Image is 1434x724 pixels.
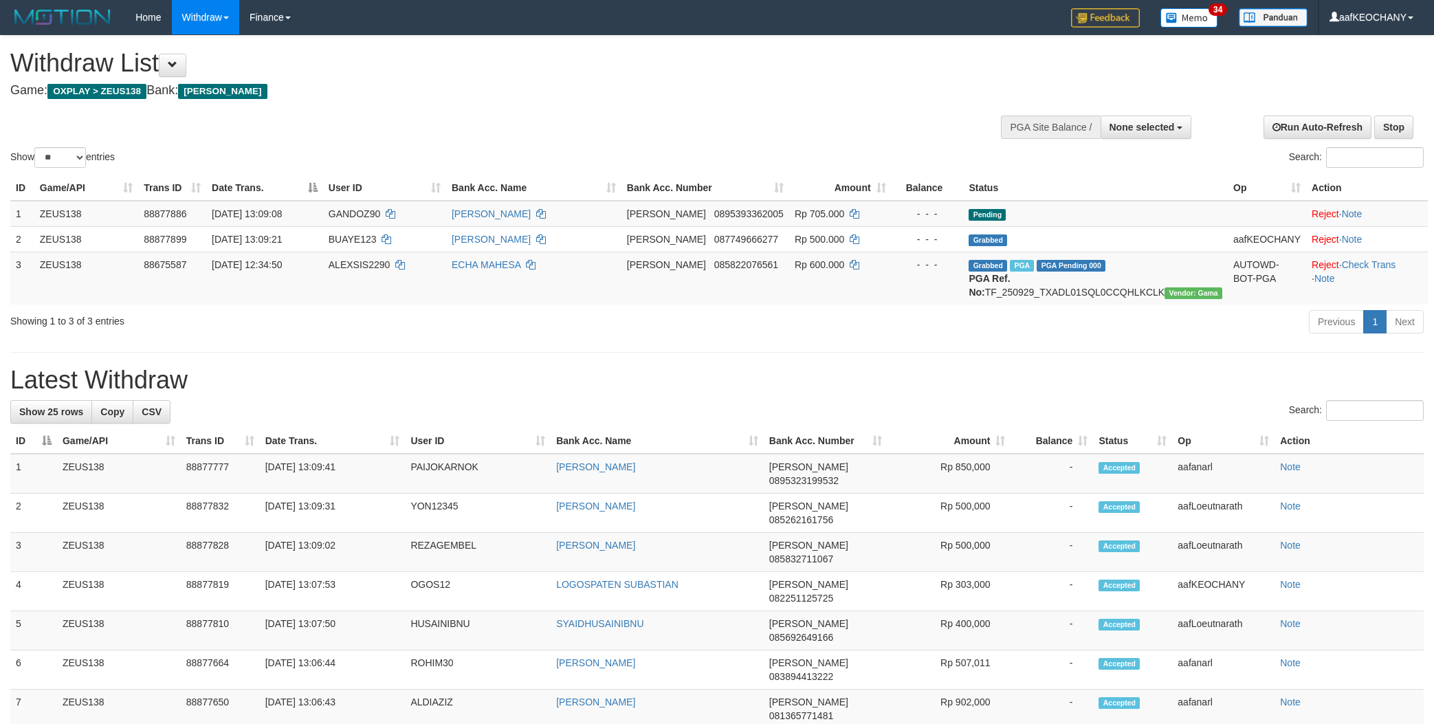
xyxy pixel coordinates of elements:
td: 1 [10,201,34,227]
h4: Game: Bank: [10,84,942,98]
a: Note [1280,540,1301,551]
a: Next [1386,310,1424,333]
th: Status [963,175,1228,201]
span: Accepted [1099,540,1140,552]
span: [PERSON_NAME] [627,208,706,219]
td: [DATE] 13:07:53 [260,572,406,611]
span: [DATE] 12:34:50 [212,259,282,270]
td: [DATE] 13:07:50 [260,611,406,650]
td: - [1011,454,1093,494]
th: Op: activate to sort column ascending [1228,175,1306,201]
span: [PERSON_NAME] [178,84,267,99]
td: · [1306,201,1428,227]
td: OGOS12 [405,572,551,611]
td: 2 [10,226,34,252]
span: CSV [142,406,162,417]
span: Copy 0895393362005 to clipboard [714,208,784,219]
div: Showing 1 to 3 of 3 entries [10,309,587,328]
div: - - - [897,207,958,221]
span: Accepted [1099,462,1140,474]
td: ZEUS138 [57,494,181,533]
td: aafLoeutnarath [1172,533,1275,572]
a: Note [1280,696,1301,707]
label: Search: [1289,400,1424,421]
td: ZEUS138 [34,201,138,227]
td: REZAGEMBEL [405,533,551,572]
a: [PERSON_NAME] [452,234,531,245]
span: Rp 500.000 [795,234,844,245]
a: Copy [91,400,133,424]
span: Accepted [1099,658,1140,670]
input: Search: [1326,400,1424,421]
td: [DATE] 13:09:41 [260,454,406,494]
a: Show 25 rows [10,400,92,424]
th: Action [1275,428,1424,454]
span: Copy 085262161756 to clipboard [769,514,833,525]
td: 5 [10,611,57,650]
span: OXPLAY > ZEUS138 [47,84,146,99]
a: SYAIDHUSAINIBNU [556,618,643,629]
span: [PERSON_NAME] [769,696,848,707]
th: User ID: activate to sort column ascending [405,428,551,454]
td: ROHIM30 [405,650,551,690]
th: Amount: activate to sort column ascending [789,175,892,201]
a: [PERSON_NAME] [556,657,635,668]
td: 88877819 [181,572,260,611]
span: Copy 085822076561 to clipboard [714,259,778,270]
span: Grabbed [969,260,1007,272]
td: Rp 850,000 [887,454,1011,494]
td: ZEUS138 [34,226,138,252]
span: Copy 087749666277 to clipboard [714,234,778,245]
a: Run Auto-Refresh [1264,116,1371,139]
img: Feedback.jpg [1071,8,1140,28]
span: Accepted [1099,697,1140,709]
a: [PERSON_NAME] [556,501,635,512]
div: - - - [897,232,958,246]
h1: Latest Withdraw [10,366,1424,394]
td: ZEUS138 [34,252,138,305]
span: 88675587 [144,259,186,270]
td: Rp 500,000 [887,494,1011,533]
a: [PERSON_NAME] [452,208,531,219]
label: Search: [1289,147,1424,168]
th: Trans ID: activate to sort column ascending [181,428,260,454]
b: PGA Ref. No: [969,273,1010,298]
td: Rp 507,011 [887,650,1011,690]
span: Grabbed [969,234,1007,246]
span: Rp 600.000 [795,259,844,270]
td: 88877664 [181,650,260,690]
a: Reject [1312,208,1339,219]
span: Accepted [1099,580,1140,591]
a: Note [1314,273,1335,284]
span: [PERSON_NAME] [769,657,848,668]
span: None selected [1110,122,1175,133]
span: 88877886 [144,208,186,219]
a: Note [1280,579,1301,590]
td: 88877832 [181,494,260,533]
th: Date Trans.: activate to sort column ascending [260,428,406,454]
td: ZEUS138 [57,611,181,650]
td: 4 [10,572,57,611]
th: Bank Acc. Name: activate to sort column ascending [446,175,621,201]
th: Trans ID: activate to sort column ascending [138,175,206,201]
span: [DATE] 13:09:21 [212,234,282,245]
th: Op: activate to sort column ascending [1172,428,1275,454]
span: Copy [100,406,124,417]
th: ID: activate to sort column descending [10,428,57,454]
td: aafKEOCHANY [1228,226,1306,252]
input: Search: [1326,147,1424,168]
th: Balance: activate to sort column ascending [1011,428,1093,454]
td: aafLoeutnarath [1172,611,1275,650]
th: Game/API: activate to sort column ascending [34,175,138,201]
img: MOTION_logo.png [10,7,115,28]
a: Note [1280,461,1301,472]
label: Show entries [10,147,115,168]
td: aafLoeutnarath [1172,494,1275,533]
span: 88877899 [144,234,186,245]
span: Show 25 rows [19,406,83,417]
a: Note [1280,501,1301,512]
th: Bank Acc. Number: activate to sort column ascending [764,428,887,454]
td: PAIJOKARNOK [405,454,551,494]
a: Note [1342,208,1363,219]
a: LOGOSPATEN SUBASTIAN [556,579,679,590]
